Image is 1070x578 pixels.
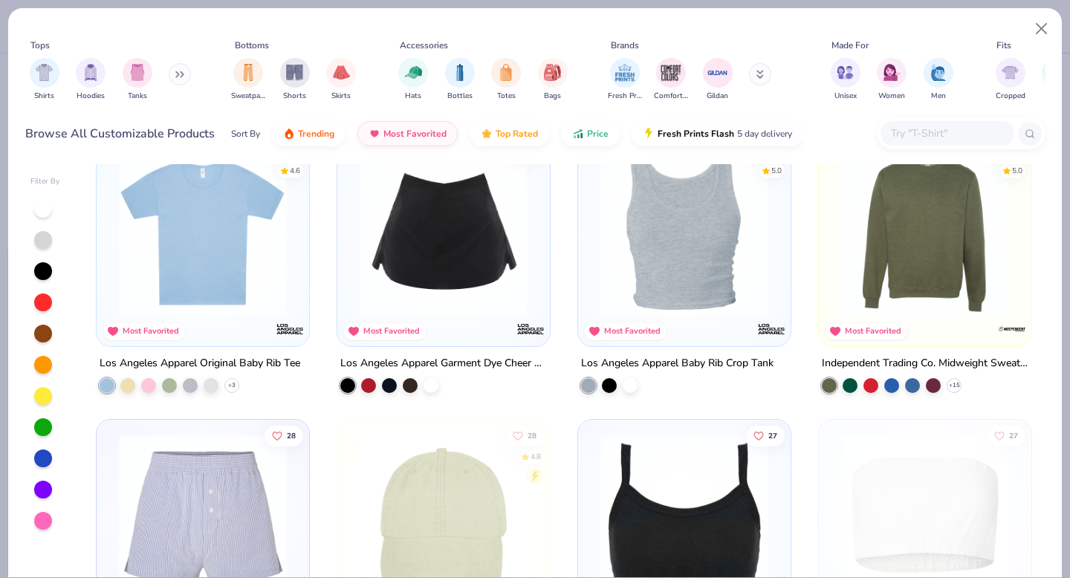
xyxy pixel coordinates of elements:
[288,432,296,439] span: 28
[746,425,785,446] button: Like
[340,354,547,373] div: Los Angeles Apparel Garment Dye Cheer Skort
[76,58,106,102] button: filter button
[445,58,475,102] button: filter button
[775,149,958,316] img: 4a957d5f-4584-490d-b285-aece5c7949e8
[272,121,346,146] button: Trending
[326,58,356,102] button: filter button
[30,58,59,102] button: filter button
[369,128,380,140] img: most_fav.gif
[76,58,106,102] div: filter for Hoodies
[235,39,269,52] div: Bottoms
[491,58,521,102] div: filter for Totes
[703,58,733,102] button: filter button
[445,58,475,102] div: filter for Bottles
[240,64,256,81] img: Sweatpants Image
[756,314,786,344] img: Los Angeles Apparel logo
[608,58,642,102] button: filter button
[834,149,1016,316] img: 003cf505-08b8-4db1-9728-4173cbab95c1
[265,425,304,446] button: Like
[283,128,295,140] img: trending.gif
[1028,15,1056,43] button: Close
[707,62,729,84] img: Gildan Image
[36,64,53,81] img: Shirts Image
[82,64,99,81] img: Hoodies Image
[123,58,152,102] div: filter for Tanks
[654,58,688,102] button: filter button
[481,128,493,140] img: TopRated.gif
[654,91,688,102] span: Comfort Colors
[924,58,953,102] div: filter for Men
[996,91,1025,102] span: Cropped
[34,91,54,102] span: Shirts
[538,58,568,102] div: filter for Bags
[1012,166,1022,177] div: 5.0
[611,39,639,52] div: Brands
[996,314,1026,344] img: Independent Trading Co. logo
[498,64,514,81] img: Totes Image
[996,39,1011,52] div: Fits
[587,128,609,140] span: Price
[608,58,642,102] div: filter for Fresh Prints
[228,381,236,390] span: + 3
[1002,64,1019,81] img: Cropped Image
[643,128,655,140] img: flash.gif
[505,425,544,446] button: Like
[930,64,947,81] img: Men Image
[231,91,265,102] span: Sweatpants
[231,58,265,102] button: filter button
[924,58,953,102] button: filter button
[544,64,560,81] img: Bags Image
[531,451,541,462] div: 4.8
[128,91,147,102] span: Tanks
[231,127,260,140] div: Sort By
[878,91,905,102] span: Women
[632,121,803,146] button: Fresh Prints Flash5 day delivery
[123,58,152,102] button: filter button
[737,126,792,143] span: 5 day delivery
[889,125,1004,142] input: Try "T-Shirt"
[581,354,774,373] div: Los Angeles Apparel Baby Rib Crop Tank
[528,432,536,439] span: 28
[291,166,301,177] div: 4.6
[398,58,428,102] button: filter button
[30,176,60,187] div: Filter By
[768,432,777,439] span: 27
[996,58,1025,102] button: filter button
[771,166,782,177] div: 5.0
[326,58,356,102] div: filter for Skirts
[996,58,1025,102] div: filter for Cropped
[30,58,59,102] div: filter for Shirts
[834,91,857,102] span: Unisex
[877,58,907,102] div: filter for Women
[883,64,901,81] img: Women Image
[447,91,473,102] span: Bottles
[398,58,428,102] div: filter for Hats
[496,128,538,140] span: Top Rated
[77,91,105,102] span: Hoodies
[987,425,1025,446] button: Like
[831,39,869,52] div: Made For
[948,381,959,390] span: + 15
[111,149,294,316] img: a68feba3-958f-4a65-b8f8-43e994c2eb1d
[280,58,310,102] button: filter button
[333,64,350,81] img: Skirts Image
[822,354,1028,373] div: Independent Trading Co. Midweight Sweatshirt
[516,314,545,344] img: Los Angeles Apparel logo
[608,91,642,102] span: Fresh Prints
[30,39,50,52] div: Tops
[275,314,305,344] img: Los Angeles Apparel logo
[538,58,568,102] button: filter button
[614,62,636,84] img: Fresh Prints Image
[535,149,718,316] img: 48916378-6d98-4900-a82c-5ecfb51ba3ca
[331,91,351,102] span: Skirts
[283,91,306,102] span: Shorts
[561,121,620,146] button: Price
[544,91,561,102] span: Bags
[129,64,146,81] img: Tanks Image
[660,62,682,84] img: Comfort Colors Image
[452,64,468,81] img: Bottles Image
[231,58,265,102] div: filter for Sweatpants
[658,128,734,140] span: Fresh Prints Flash
[831,58,860,102] div: filter for Unisex
[703,58,733,102] div: filter for Gildan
